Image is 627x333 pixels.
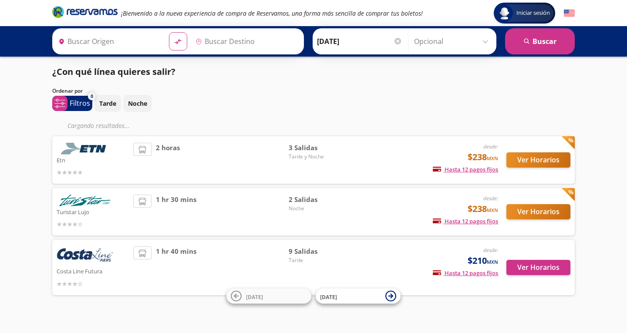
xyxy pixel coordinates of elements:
input: Opcional [414,30,492,52]
span: $210 [468,254,498,267]
img: Etn [57,143,113,155]
span: 9 Salidas [289,246,350,256]
em: ¡Bienvenido a la nueva experiencia de compra de Reservamos, una forma más sencilla de comprar tus... [121,9,423,17]
input: Buscar Destino [192,30,299,52]
span: Hasta 12 pagos fijos [433,217,498,225]
span: Hasta 12 pagos fijos [433,165,498,173]
button: Buscar [505,28,575,54]
a: Brand Logo [52,5,118,21]
span: Noche [289,205,350,212]
p: Costa Line Futura [57,266,129,276]
em: desde: [483,143,498,150]
em: Cargando resultados ... [67,121,130,130]
span: [DATE] [246,293,263,300]
button: English [564,8,575,19]
input: Elegir Fecha [317,30,402,52]
span: 0 [91,93,93,100]
button: [DATE] [226,289,311,304]
small: MXN [487,207,498,213]
button: Tarde [94,95,121,112]
button: 0Filtros [52,96,92,111]
p: Etn [57,155,129,165]
p: Filtros [70,98,90,108]
small: MXN [487,259,498,265]
img: Costa Line Futura [57,246,113,266]
span: $238 [468,151,498,164]
span: 1 hr 40 mins [156,246,196,289]
span: 2 Salidas [289,195,350,205]
button: Ver Horarios [506,204,570,219]
small: MXN [487,155,498,161]
input: Buscar Origen [55,30,162,52]
span: 3 Salidas [289,143,350,153]
img: Turistar Lujo [57,195,113,206]
p: Noche [128,99,147,108]
p: Ordenar por [52,87,83,95]
span: $238 [468,202,498,215]
p: Tarde [99,99,116,108]
button: Ver Horarios [506,152,570,168]
button: Noche [123,95,152,112]
i: Brand Logo [52,5,118,18]
span: Hasta 12 pagos fijos [433,269,498,277]
em: desde: [483,246,498,254]
span: Iniciar sesión [513,9,553,17]
span: Tarde y Noche [289,153,350,161]
button: Ver Horarios [506,260,570,275]
button: [DATE] [316,289,401,304]
span: [DATE] [320,293,337,300]
span: Tarde [289,256,350,264]
span: 2 horas [156,143,180,177]
p: ¿Con qué línea quieres salir? [52,65,175,78]
em: desde: [483,195,498,202]
p: Turistar Lujo [57,206,129,217]
span: 1 hr 30 mins [156,195,196,229]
